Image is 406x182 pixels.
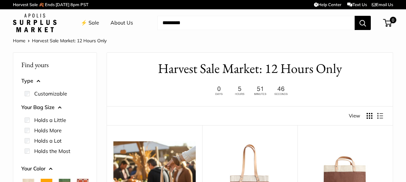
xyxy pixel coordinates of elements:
[13,14,57,32] img: Apolis: Surplus Market
[13,38,26,44] a: Home
[21,58,88,71] p: Find yours
[390,17,396,23] span: 0
[349,111,360,120] span: View
[34,137,62,145] label: Holds a Lot
[117,59,383,78] h1: Harvest Sale Market: 12 Hours Only
[21,103,88,112] button: Your Bag Size
[367,113,372,119] button: Display products as grid
[34,90,67,97] label: Customizable
[34,126,62,134] label: Holds More
[34,147,70,155] label: Holds the Most
[372,2,393,7] a: Email Us
[377,113,383,119] button: Display products as list
[347,2,367,7] a: Text Us
[32,38,107,44] span: Harvest Sale Market: 12 Hours Only
[13,36,107,45] nav: Breadcrumb
[355,16,371,30] button: Search
[81,18,99,28] a: ⚡️ Sale
[21,76,88,86] button: Type
[21,164,88,174] button: Your Color
[210,85,290,97] img: 12 hours only. Ends at 8pm
[110,18,133,28] a: About Us
[157,16,355,30] input: Search...
[384,19,392,27] a: 0
[314,2,341,7] a: Help Center
[34,116,66,124] label: Holds a Little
